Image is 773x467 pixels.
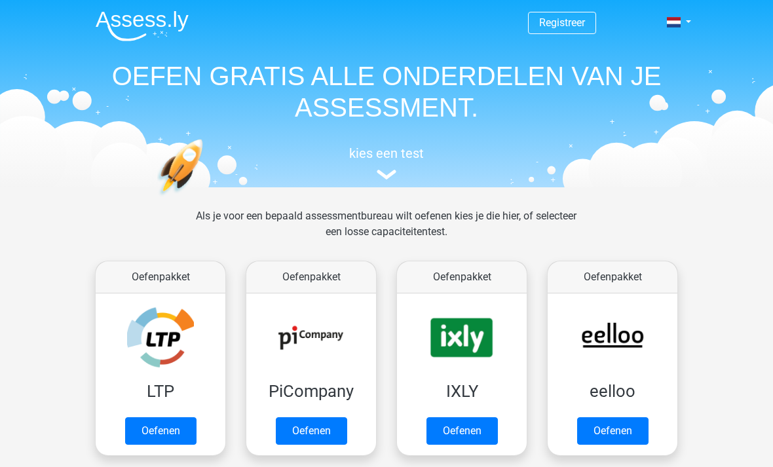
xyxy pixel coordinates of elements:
a: Oefenen [125,417,197,445]
div: Als je voor een bepaald assessmentbureau wilt oefenen kies je die hier, of selecteer een losse ca... [185,208,587,255]
img: assessment [377,170,396,179]
a: Registreer [539,16,585,29]
a: Oefenen [276,417,347,445]
a: kies een test [85,145,688,180]
img: Assessly [96,10,189,41]
a: Oefenen [577,417,649,445]
img: oefenen [157,139,254,257]
h1: OEFEN GRATIS ALLE ONDERDELEN VAN JE ASSESSMENT. [85,60,688,123]
a: Oefenen [426,417,498,445]
h5: kies een test [85,145,688,161]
